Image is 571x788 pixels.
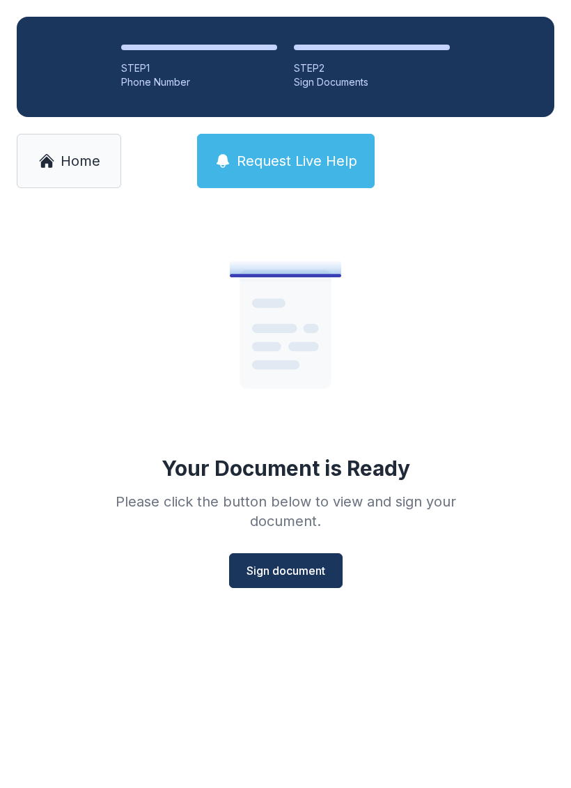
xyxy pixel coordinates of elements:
div: Phone Number [121,75,277,89]
span: Request Live Help [237,151,357,171]
span: Sign document [247,562,325,579]
div: STEP 2 [294,61,450,75]
span: Home [61,151,100,171]
div: Sign Documents [294,75,450,89]
div: Please click the button below to view and sign your document. [85,492,486,531]
div: STEP 1 [121,61,277,75]
div: Your Document is Ready [162,456,410,481]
